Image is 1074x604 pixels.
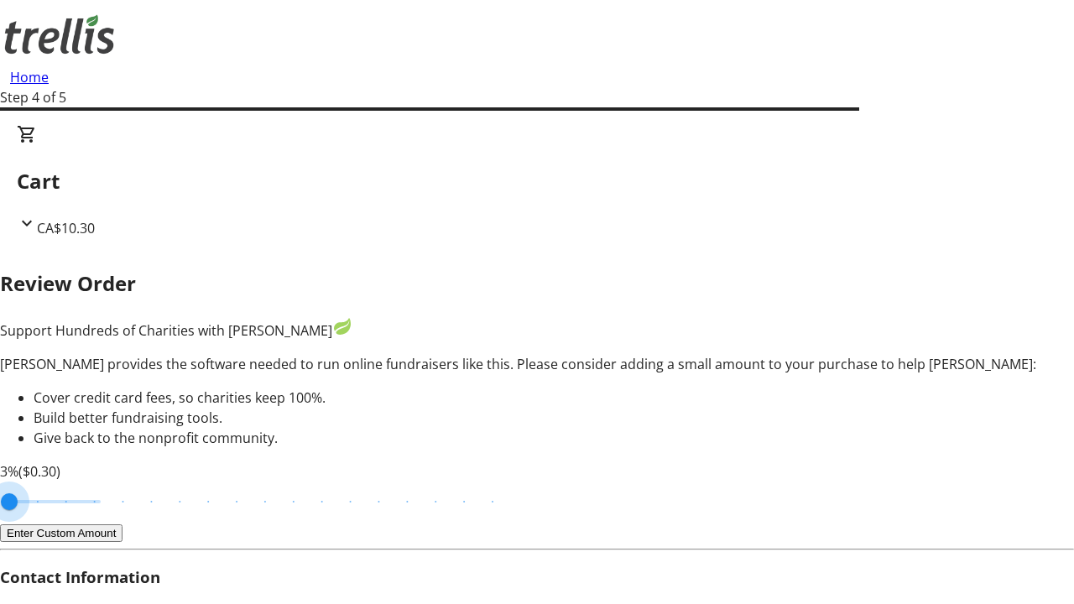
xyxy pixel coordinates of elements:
li: Cover credit card fees, so charities keep 100%. [34,388,1074,408]
li: Build better fundraising tools. [34,408,1074,428]
span: CA$10.30 [37,219,95,237]
div: CartCA$10.30 [17,124,1057,238]
h2: Cart [17,166,1057,196]
li: Give back to the nonprofit community. [34,428,1074,448]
